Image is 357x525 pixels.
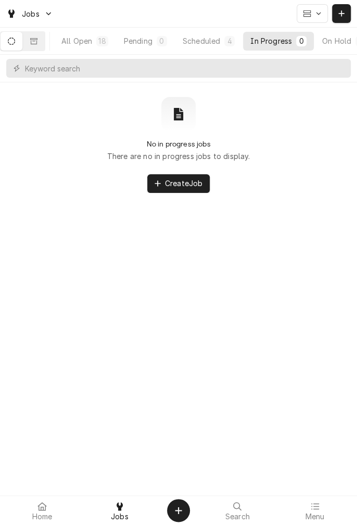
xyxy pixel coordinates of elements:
[183,35,220,46] div: Scheduled
[305,512,324,521] span: Menu
[298,35,304,46] div: 0
[25,59,346,78] input: Keyword search
[277,498,353,523] a: Menu
[107,151,250,162] p: There are no in progress jobs to display.
[147,174,210,193] button: CreateJob
[163,178,205,189] span: Create Job
[82,498,158,523] a: Jobs
[61,35,92,46] div: All Open
[146,140,210,149] h2: No in progress jobs
[167,499,190,522] button: Create Object
[22,8,40,19] span: Jobs
[98,35,106,46] div: 18
[124,35,152,46] div: Pending
[322,35,351,46] div: On Hold
[4,498,81,523] a: Home
[199,498,276,523] a: Search
[226,35,233,46] div: 4
[111,512,129,521] span: Jobs
[32,512,53,521] span: Home
[159,35,165,46] div: 0
[250,35,292,46] div: In Progress
[2,5,57,22] a: Go to Jobs
[225,512,250,521] span: Search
